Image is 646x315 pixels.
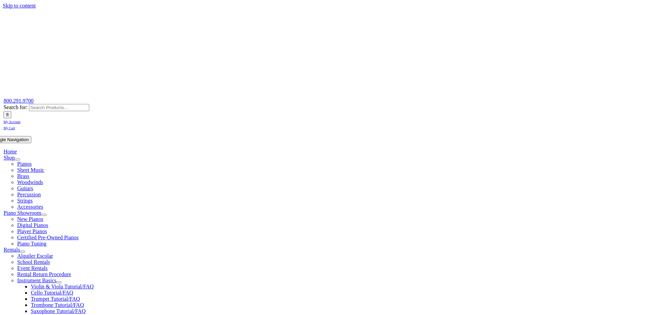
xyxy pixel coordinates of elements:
[17,204,43,210] a: Accessories
[3,149,17,154] a: Home
[56,281,62,283] button: Open submenu of Instrument Basics
[3,118,20,124] a: My Account
[3,104,28,110] span: Search for:
[20,251,25,253] button: Open submenu of Rentals
[17,271,71,277] a: Rental Return Procedure
[17,198,32,204] a: Strings
[17,167,44,173] a: Sheet Music
[31,308,85,314] a: Saxophone Tutorial/FAQ
[31,284,94,289] a: Violin & Viola Tutorial/FAQ
[17,277,56,283] a: Instrument Basics
[17,161,32,167] a: Pianos
[17,265,47,271] a: Event Rentals
[17,179,43,185] a: Woodwinds
[31,302,84,308] a: Trombone Tutorial/FAQ
[3,98,33,104] a: 800.291.9700
[17,185,33,191] a: Guitars
[3,247,20,253] a: Rentals
[3,155,15,161] a: Shop
[3,210,41,216] a: Piano Showroom
[17,216,43,222] a: New Pianos
[17,253,53,259] a: Alquiler Escolar
[17,192,41,197] a: Percussion
[3,126,15,130] span: My Cart
[31,290,73,296] a: Cello Tutorial/FAQ
[17,259,50,265] a: School Rentals
[17,222,48,228] a: Digital Pianos
[31,296,80,302] a: Trumpet Tutorial/FAQ
[3,3,36,9] a: Skip to content
[17,228,47,234] a: Player Pianos
[17,241,46,246] a: Piano Tuning
[17,173,29,179] a: Brass
[3,120,20,124] span: My Account
[3,111,11,118] input: Search
[17,235,78,240] a: Certified Pre-Owned Pianos
[15,159,20,161] button: Open submenu of Shop
[3,124,15,130] a: My Cart
[29,104,89,111] input: Search Products...
[41,214,47,216] button: Open submenu of Piano Showroom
